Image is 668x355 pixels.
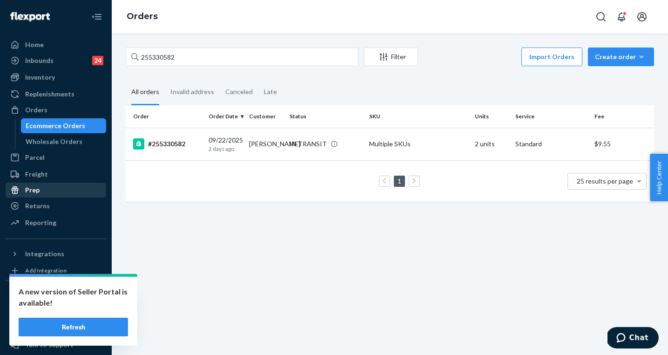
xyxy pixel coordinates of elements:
a: Freight [6,167,106,182]
a: Reporting [6,215,106,230]
div: Parcel [25,153,45,162]
input: Search orders [126,48,358,66]
a: Orders [127,11,158,21]
a: Returns [6,198,106,213]
iframe: Opens a widget where you can chat to one of our agents [607,327,659,350]
div: Returns [25,201,50,211]
span: 25 results per page [577,177,633,185]
div: Invalid address [170,80,214,104]
div: Ecommerce Orders [26,121,85,130]
button: Refresh [19,318,128,336]
a: Inventory [6,70,106,85]
div: Late [264,80,277,104]
button: Fast Tags [6,288,106,303]
div: Create order [595,52,647,61]
a: Ecommerce Orders [21,118,107,133]
img: Flexport logo [10,12,50,21]
th: Fee [591,105,654,128]
button: Import Orders [521,48,582,66]
div: Home [25,40,44,49]
p: Standard [515,139,587,149]
a: Settings [6,321,106,336]
div: Add Integration [25,266,67,274]
button: Filter [364,48,418,66]
button: Open Search Box [592,7,610,26]
button: Help Center [650,154,668,201]
div: Integrations [25,249,64,259]
th: Status [286,105,365,128]
div: Filter [364,52,418,61]
button: Talk to Support [6,337,106,352]
div: IN TRANSIT [290,139,327,149]
div: Inbounds [25,56,54,65]
div: All orders [131,80,159,105]
div: #255330582 [133,138,201,150]
button: Integrations [6,246,106,261]
div: Prep [25,185,40,195]
td: $9.55 [591,128,654,160]
a: Orders [6,102,106,117]
a: Page 1 is your current page [396,177,403,185]
th: Units [471,105,512,128]
td: Multiple SKUs [365,128,471,160]
a: Home [6,37,106,52]
div: 24 [92,56,103,65]
div: Canceled [225,80,253,104]
th: Order [126,105,205,128]
a: Inbounds24 [6,53,106,68]
div: 09/22/2025 [209,136,242,153]
div: Orders [25,105,47,115]
td: [PERSON_NAME] [245,128,286,160]
div: Wholesale Orders [26,137,82,146]
div: Replenishments [25,89,74,99]
div: Customer [249,112,282,120]
div: Inventory [25,73,55,82]
a: Add Integration [6,265,106,276]
a: Add Fast Tag [6,307,106,318]
a: Prep [6,183,106,198]
th: Service [512,105,591,128]
div: Reporting [25,218,56,227]
th: SKU [365,105,471,128]
th: Order Date [205,105,245,128]
button: Open notifications [612,7,631,26]
a: Wholesale Orders [21,134,107,149]
button: Close Navigation [88,7,106,26]
button: Create order [588,48,654,66]
button: Open account menu [633,7,651,26]
p: 2 days ago [209,145,242,153]
div: Freight [25,170,48,179]
p: A new version of Seller Portal is available! [19,286,128,308]
ol: breadcrumbs [119,3,165,30]
a: Replenishments [6,87,106,102]
td: 2 units [471,128,512,160]
a: Parcel [6,150,106,165]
